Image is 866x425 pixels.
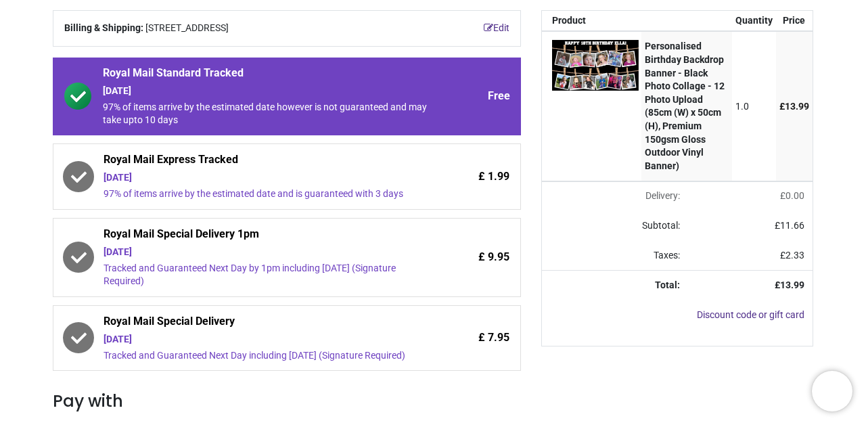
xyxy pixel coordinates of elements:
[104,333,428,346] div: [DATE]
[645,41,725,171] strong: Personalised Birthday Backdrop Banner - Black Photo Collage - 12 Photo Upload (85cm (W) x 50cm (H...
[104,246,428,259] div: [DATE]
[542,241,688,271] td: Taxes:
[785,101,809,112] span: 13.99
[478,169,509,184] span: £ 1.99
[104,187,428,201] div: 97% of items arrive by the estimated date and is guaranteed with 3 days
[104,349,428,363] div: Tracked and Guaranteed Next Day including [DATE] (Signature Required)
[488,89,510,104] span: Free
[104,152,428,171] span: Royal Mail Express Tracked
[145,22,229,35] span: [STREET_ADDRESS]
[484,22,509,35] a: Edit
[780,190,804,201] span: £
[735,100,773,114] div: 1.0
[104,227,428,246] span: Royal Mail Special Delivery 1pm
[103,66,428,85] span: Royal Mail Standard Tracked
[775,279,804,290] strong: £
[103,101,428,127] div: 97% of items arrive by the estimated date however is not guaranteed and may take upto 10 days
[780,220,804,231] span: 11.66
[775,220,804,231] span: £
[785,250,804,261] span: 2.33
[552,40,639,91] img: Aa6rOW7ydvVAAAAAAElFTkSuQmCC
[104,171,428,185] div: [DATE]
[732,11,776,31] th: Quantity
[780,279,804,290] span: 13.99
[776,11,813,31] th: Price
[103,85,428,98] div: [DATE]
[104,314,428,333] span: Royal Mail Special Delivery
[542,181,688,211] td: Delivery will be updated after choosing a new delivery method
[780,250,804,261] span: £
[542,11,642,31] th: Product
[655,279,680,290] strong: Total:
[64,22,143,33] b: Billing & Shipping:
[104,262,428,288] div: Tracked and Guaranteed Next Day by 1pm including [DATE] (Signature Required)
[542,211,688,241] td: Subtotal:
[53,390,520,413] h3: Pay with
[779,101,809,112] span: £
[478,250,509,265] span: £ 9.95
[478,330,509,345] span: £ 7.95
[697,309,804,320] a: Discount code or gift card
[812,371,852,411] iframe: Brevo live chat
[785,190,804,201] span: 0.00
